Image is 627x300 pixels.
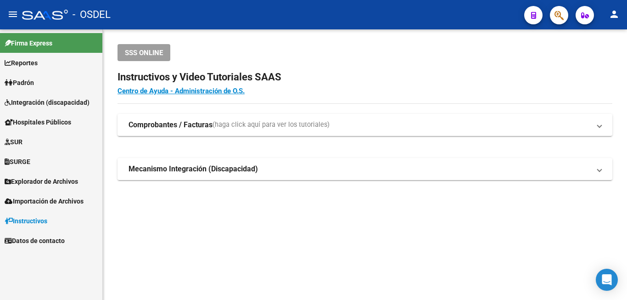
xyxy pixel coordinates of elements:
strong: Mecanismo Integración (Discapacidad) [129,164,258,174]
span: Reportes [5,58,38,68]
span: Importación de Archivos [5,196,84,206]
span: Integración (discapacidad) [5,97,90,108]
span: SSS ONLINE [125,49,163,57]
mat-expansion-panel-header: Mecanismo Integración (Discapacidad) [118,158,612,180]
span: Explorador de Archivos [5,176,78,187]
mat-expansion-panel-header: Comprobantes / Facturas(haga click aquí para ver los tutoriales) [118,114,612,136]
mat-icon: menu [7,9,18,20]
span: SUR [5,137,22,147]
span: Instructivos [5,216,47,226]
button: SSS ONLINE [118,44,170,61]
span: Datos de contacto [5,236,65,246]
span: Padrón [5,78,34,88]
h2: Instructivos y Video Tutoriales SAAS [118,68,612,86]
span: Hospitales Públicos [5,117,71,127]
strong: Comprobantes / Facturas [129,120,213,130]
span: Firma Express [5,38,52,48]
mat-icon: person [609,9,620,20]
span: SURGE [5,157,30,167]
div: Open Intercom Messenger [596,269,618,291]
span: (haga click aquí para ver los tutoriales) [213,120,330,130]
span: - OSDEL [73,5,111,25]
a: Centro de Ayuda - Administración de O.S. [118,87,245,95]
